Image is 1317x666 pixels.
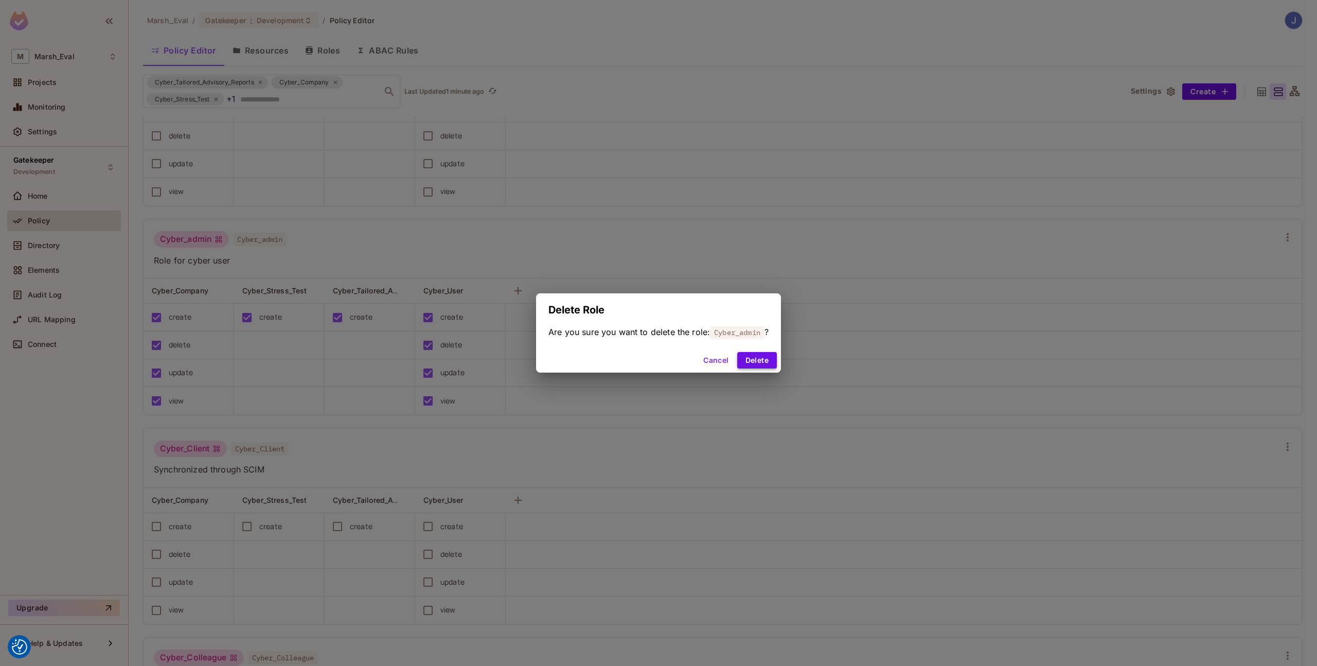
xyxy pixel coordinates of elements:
[12,639,27,655] img: Revisit consent button
[548,326,769,338] span: Are you sure you want to delete the role: ?
[12,639,27,655] button: Consent Preferences
[737,352,777,369] button: Delete
[536,293,781,326] h2: Delete Role
[710,326,764,339] span: Cyber_admin
[699,352,733,369] button: Cancel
